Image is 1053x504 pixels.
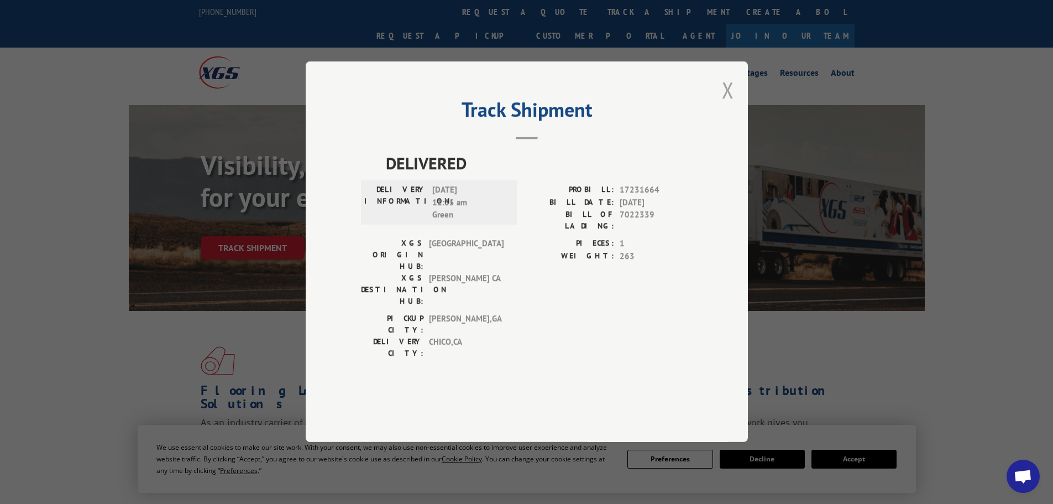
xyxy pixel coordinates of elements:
[620,250,693,263] span: 263
[527,184,614,197] label: PROBILL:
[620,196,693,209] span: [DATE]
[527,196,614,209] label: BILL DATE:
[620,184,693,197] span: 17231664
[527,250,614,263] label: WEIGHT:
[361,102,693,123] h2: Track Shipment
[527,209,614,232] label: BILL OF LADING:
[620,209,693,232] span: 7022339
[1007,460,1040,493] div: Open chat
[620,238,693,251] span: 1
[429,313,504,336] span: [PERSON_NAME] , GA
[429,238,504,273] span: [GEOGRAPHIC_DATA]
[722,75,734,105] button: Close modal
[361,336,423,360] label: DELIVERY CITY:
[361,273,423,308] label: XGS DESTINATION HUB:
[429,273,504,308] span: [PERSON_NAME] CA
[361,313,423,336] label: PICKUP CITY:
[527,238,614,251] label: PIECES:
[361,238,423,273] label: XGS ORIGIN HUB:
[432,184,507,222] span: [DATE] 11:35 am Green
[386,151,693,176] span: DELIVERED
[364,184,427,222] label: DELIVERY INFORMATION:
[429,336,504,360] span: CHICO , CA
